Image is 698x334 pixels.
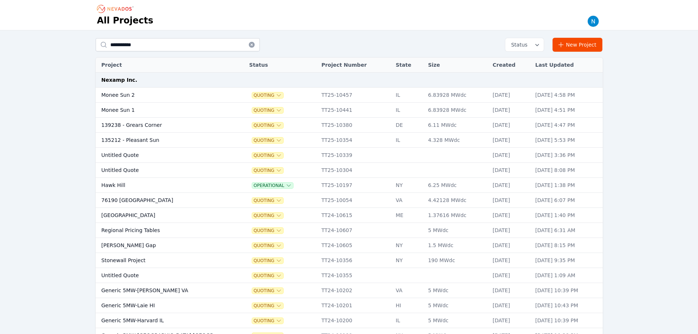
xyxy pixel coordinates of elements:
button: Quoting [252,243,283,249]
td: TT25-10339 [318,148,392,163]
span: Quoting [252,303,283,309]
button: Quoting [252,107,283,113]
td: 1.5 MWdc [424,238,489,253]
td: HI [392,298,424,313]
td: [DATE] [489,148,532,163]
td: 6.83928 MWdc [424,103,489,118]
th: Last Updated [532,58,603,73]
td: IL [392,88,424,103]
td: TT24-10355 [318,268,392,283]
button: Quoting [252,258,283,264]
td: VA [392,193,424,208]
td: Generic 5MW-Laie HI [96,298,225,313]
td: TT25-10380 [318,118,392,133]
td: DE [392,118,424,133]
td: [DATE] 8:08 PM [532,163,603,178]
th: Project [96,58,225,73]
td: ME [392,208,424,223]
td: TT24-10202 [318,283,392,298]
td: [DATE] 4:47 PM [532,118,603,133]
td: NY [392,253,424,268]
button: Quoting [252,153,283,158]
td: [DATE] [489,253,532,268]
td: Monee Sun 1 [96,103,225,118]
td: Untitled Quote [96,163,225,178]
td: VA [392,283,424,298]
td: 5 MWdc [424,283,489,298]
td: TT25-10457 [318,88,392,103]
td: [DATE] [489,163,532,178]
button: Quoting [252,122,283,128]
tr: Monee Sun 1QuotingTT25-10441IL6.83928 MWdc[DATE][DATE] 4:51 PM [96,103,603,118]
tr: Stonewall ProjectQuotingTT24-10356NY190 MWdc[DATE][DATE] 9:35 PM [96,253,603,268]
td: IL [392,313,424,328]
td: [DATE] [489,88,532,103]
td: 5 MWdc [424,223,489,238]
td: 139238 - Grears Corner [96,118,225,133]
button: Quoting [252,198,283,203]
td: Regional Pricing Tables [96,223,225,238]
td: [DATE] [489,313,532,328]
td: TT25-10197 [318,178,392,193]
th: Size [424,58,489,73]
td: Generic 5MW-Harvard IL [96,313,225,328]
td: [DATE] 4:51 PM [532,103,603,118]
tr: 76190 [GEOGRAPHIC_DATA]QuotingTT25-10054VA4.42128 MWdc[DATE][DATE] 6:07 PM [96,193,603,208]
td: [DATE] 6:07 PM [532,193,603,208]
td: NY [392,238,424,253]
td: TT25-10441 [318,103,392,118]
td: 6.25 MWdc [424,178,489,193]
td: [DATE] [489,298,532,313]
tr: Untitled QuoteQuotingTT25-10339[DATE][DATE] 3:36 PM [96,148,603,163]
td: [DATE] [489,118,532,133]
td: [DATE] 6:31 AM [532,223,603,238]
td: [GEOGRAPHIC_DATA] [96,208,225,223]
img: Nick Rompala [587,15,599,27]
td: Hawk Hill [96,178,225,193]
h1: All Projects [97,15,154,26]
td: NY [392,178,424,193]
tr: 135212 - Pleasant SunQuotingTT25-10354IL4.328 MWdc[DATE][DATE] 5:53 PM [96,133,603,148]
td: TT25-10354 [318,133,392,148]
span: Quoting [252,213,283,219]
td: TT24-10607 [318,223,392,238]
tr: [PERSON_NAME] GapQuotingTT24-10605NY1.5 MWdc[DATE][DATE] 8:15 PM [96,238,603,253]
td: Stonewall Project [96,253,225,268]
td: [DATE] 10:43 PM [532,298,603,313]
td: 76190 [GEOGRAPHIC_DATA] [96,193,225,208]
th: Created [489,58,532,73]
button: Quoting [252,168,283,173]
td: Untitled Quote [96,148,225,163]
td: TT24-10615 [318,208,392,223]
td: 5 MWdc [424,298,489,313]
td: 6.11 MWdc [424,118,489,133]
td: [DATE] 10:39 PM [532,313,603,328]
td: [DATE] [489,283,532,298]
a: New Project [553,38,603,52]
tr: 139238 - Grears CornerQuotingTT25-10380DE6.11 MWdc[DATE][DATE] 4:47 PM [96,118,603,133]
td: 4.328 MWdc [424,133,489,148]
td: TT25-10054 [318,193,392,208]
td: IL [392,103,424,118]
td: IL [392,133,424,148]
td: TT24-10605 [318,238,392,253]
td: TT24-10356 [318,253,392,268]
button: Operational [252,183,293,188]
td: [PERSON_NAME] Gap [96,238,225,253]
td: Untitled Quote [96,268,225,283]
button: Quoting [252,288,283,294]
td: TT24-10200 [318,313,392,328]
button: Quoting [252,318,283,324]
td: [DATE] [489,208,532,223]
td: Nexamp Inc. [96,73,603,88]
td: 5 MWdc [424,313,489,328]
td: TT24-10201 [318,298,392,313]
span: Quoting [252,273,283,279]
